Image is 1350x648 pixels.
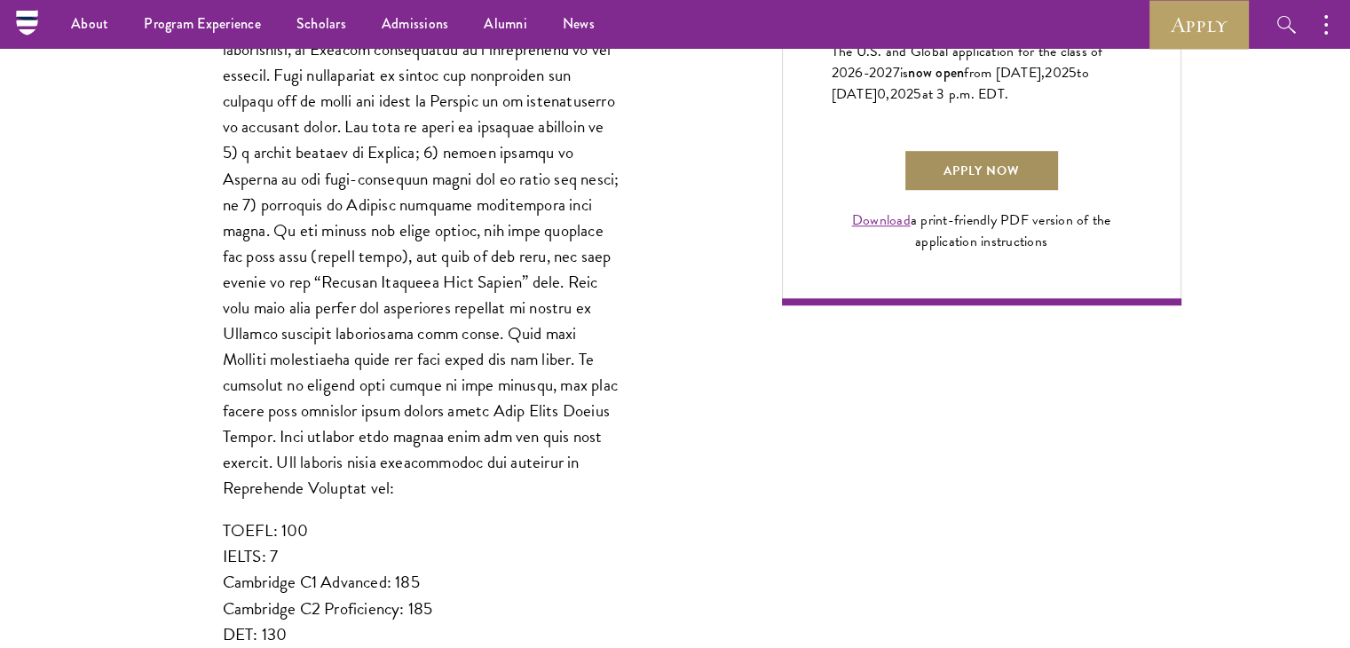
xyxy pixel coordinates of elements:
p: TOEFL: 100 IELTS: 7 Cambridge C1 Advanced: 185 Cambridge C2 Proficiency: 185 DET: 130 [223,518,622,646]
a: Download [852,209,911,231]
span: is [900,62,909,83]
span: 5 [913,83,921,105]
span: to [DATE] [832,62,1089,105]
span: at 3 p.m. EDT. [922,83,1009,105]
span: now open [908,62,964,83]
span: from [DATE], [964,62,1045,83]
a: Apply Now [904,149,1060,192]
span: , [886,83,889,105]
span: 0 [877,83,886,105]
span: 202 [890,83,914,105]
span: The U.S. and Global application for the class of 202 [832,41,1103,83]
span: -202 [864,62,893,83]
span: 5 [1069,62,1077,83]
span: 7 [893,62,900,83]
span: 6 [855,62,863,83]
span: 202 [1045,62,1069,83]
div: a print-friendly PDF version of the application instructions [832,209,1132,252]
